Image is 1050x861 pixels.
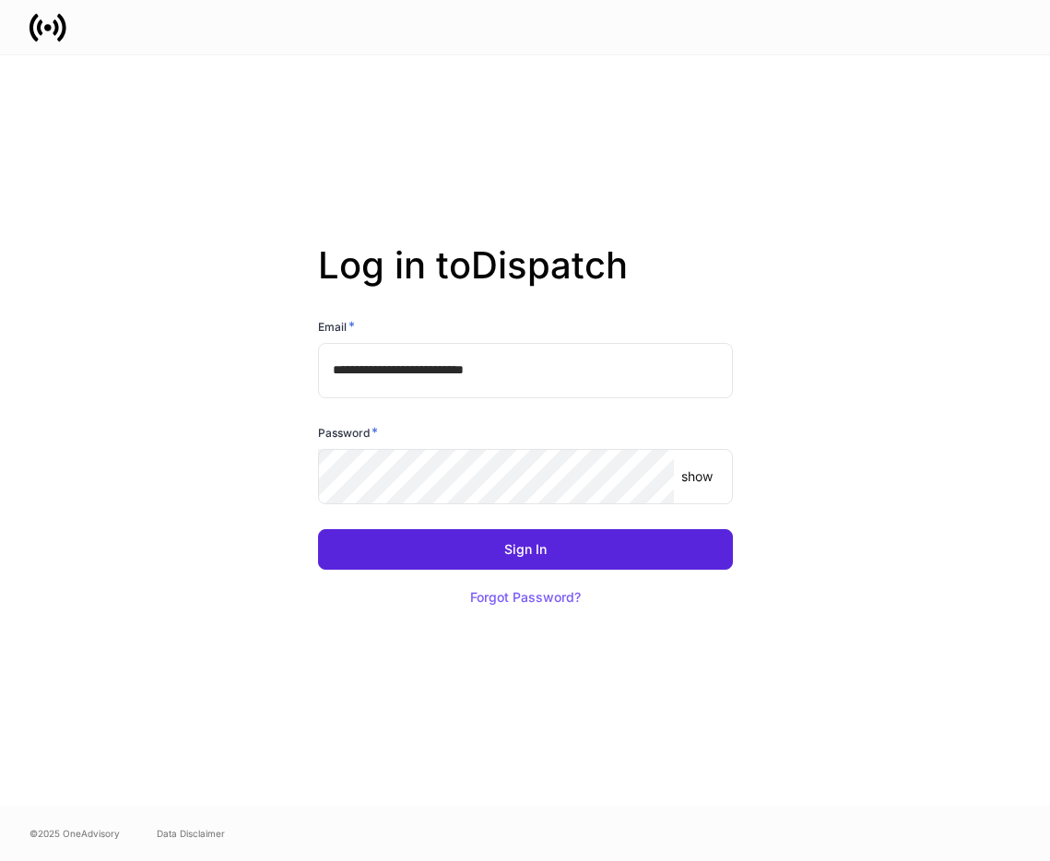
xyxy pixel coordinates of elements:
[504,543,547,556] div: Sign In
[318,529,733,570] button: Sign In
[318,317,355,336] h6: Email
[318,243,733,317] h2: Log in to Dispatch
[29,826,120,841] span: © 2025 OneAdvisory
[318,423,378,442] h6: Password
[157,826,225,841] a: Data Disclaimer
[470,591,581,604] div: Forgot Password?
[681,467,713,486] p: show
[447,577,604,618] button: Forgot Password?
